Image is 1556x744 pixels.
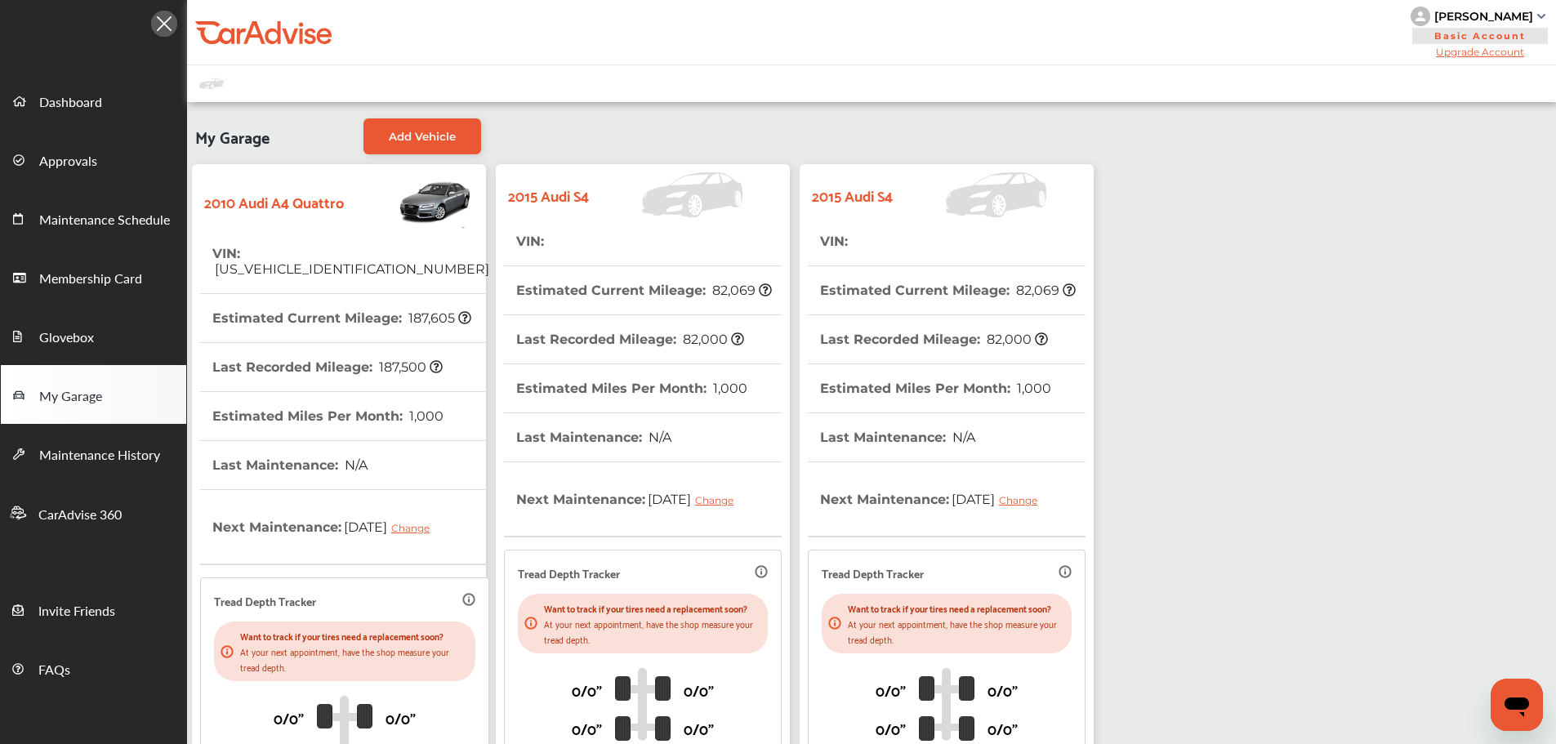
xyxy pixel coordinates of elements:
p: At your next appointment, have the shop measure your tread depth. [848,616,1065,647]
th: VIN : [516,217,546,265]
span: N/A [950,430,975,445]
p: At your next appointment, have the shop measure your tread depth. [544,616,761,647]
th: VIN : [212,229,489,293]
span: Approvals [39,151,97,172]
th: Estimated Miles Per Month : [212,392,444,440]
span: 82,069 [710,283,772,298]
div: [PERSON_NAME] [1434,9,1533,24]
img: placeholder_car.fcab19be.svg [199,74,224,94]
th: Next Maintenance : [516,462,746,536]
img: Vehicle [344,172,473,229]
span: Basic Account [1412,28,1548,44]
th: Last Maintenance : [212,441,368,489]
span: Invite Friends [38,601,115,622]
img: tire_track_logo.b900bcbc.svg [615,667,671,741]
p: 0/0" [572,715,602,741]
strong: 2010 Audi A4 Quattro [204,189,344,214]
a: Approvals [1,130,186,189]
p: Tread Depth Tracker [214,591,316,610]
th: Last Maintenance : [516,413,671,461]
span: 82,069 [1014,283,1076,298]
p: 0/0" [876,677,906,702]
span: 187,500 [377,359,443,375]
div: Change [391,522,438,534]
a: Add Vehicle [363,118,481,154]
th: Last Recorded Mileage : [212,343,443,391]
p: 0/0" [876,715,906,741]
span: Membership Card [39,269,142,290]
div: Change [999,494,1046,506]
img: Vehicle [589,172,751,217]
th: Estimated Miles Per Month : [820,364,1051,412]
p: 0/0" [386,705,416,730]
strong: 2015 Audi S4 [812,182,893,207]
p: 0/0" [572,677,602,702]
th: Estimated Miles Per Month : [516,364,747,412]
span: 82,000 [680,332,744,347]
a: My Garage [1,365,186,424]
span: My Garage [195,118,270,154]
img: Vehicle [893,172,1054,217]
th: Last Recorded Mileage : [516,315,744,363]
span: My Garage [39,386,102,408]
p: Tread Depth Tracker [518,564,620,582]
span: CarAdvise 360 [38,505,122,526]
p: At your next appointment, have the shop measure your tread depth. [240,644,469,675]
img: knH8PDtVvWoAbQRylUukY18CTiRevjo20fAtgn5MLBQj4uumYvk2MzTtcAIzfGAtb1XOLVMAvhLuqoNAbL4reqehy0jehNKdM... [1411,7,1430,26]
a: Membership Card [1,247,186,306]
p: Want to track if your tires need a replacement soon? [848,600,1065,616]
span: Dashboard [39,92,102,114]
span: Maintenance History [39,445,160,466]
th: Estimated Current Mileage : [820,266,1076,314]
th: Next Maintenance : [212,490,442,564]
span: Maintenance Schedule [39,210,170,231]
a: Dashboard [1,71,186,130]
p: Want to track if your tires need a replacement soon? [544,600,761,616]
a: Glovebox [1,306,186,365]
p: 0/0" [684,715,714,741]
span: FAQs [38,660,70,681]
span: 1,000 [711,381,747,396]
span: 1,000 [407,408,444,424]
iframe: Button to launch messaging window [1491,679,1543,731]
span: Upgrade Account [1411,46,1549,58]
a: Maintenance Schedule [1,189,186,247]
strong: 2015 Audi S4 [508,182,589,207]
img: tire_track_logo.b900bcbc.svg [919,667,974,741]
p: Tread Depth Tracker [822,564,924,582]
img: Icon.5fd9dcc7.svg [151,11,177,37]
span: N/A [342,457,368,473]
div: Change [695,494,742,506]
p: 0/0" [274,705,304,730]
th: Estimated Current Mileage : [516,266,772,314]
img: sCxJUJ+qAmfqhQGDUl18vwLg4ZYJ6CxN7XmbOMBAAAAAElFTkSuQmCC [1537,14,1545,19]
p: 0/0" [988,715,1018,741]
p: 0/0" [684,677,714,702]
span: N/A [646,430,671,445]
th: VIN : [820,217,850,265]
th: Last Maintenance : [820,413,975,461]
span: 1,000 [1014,381,1051,396]
p: Want to track if your tires need a replacement soon? [240,628,469,644]
span: 82,000 [984,332,1048,347]
th: Next Maintenance : [820,462,1050,536]
span: [DATE] [341,506,442,547]
span: [DATE] [949,479,1050,519]
span: [DATE] [645,479,746,519]
span: Add Vehicle [389,130,456,143]
p: 0/0" [988,677,1018,702]
span: [US_VEHICLE_IDENTIFICATION_NUMBER] [212,261,489,277]
a: Maintenance History [1,424,186,483]
th: Estimated Current Mileage : [212,294,471,342]
span: 187,605 [406,310,471,326]
th: Last Recorded Mileage : [820,315,1048,363]
span: Glovebox [39,327,94,349]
